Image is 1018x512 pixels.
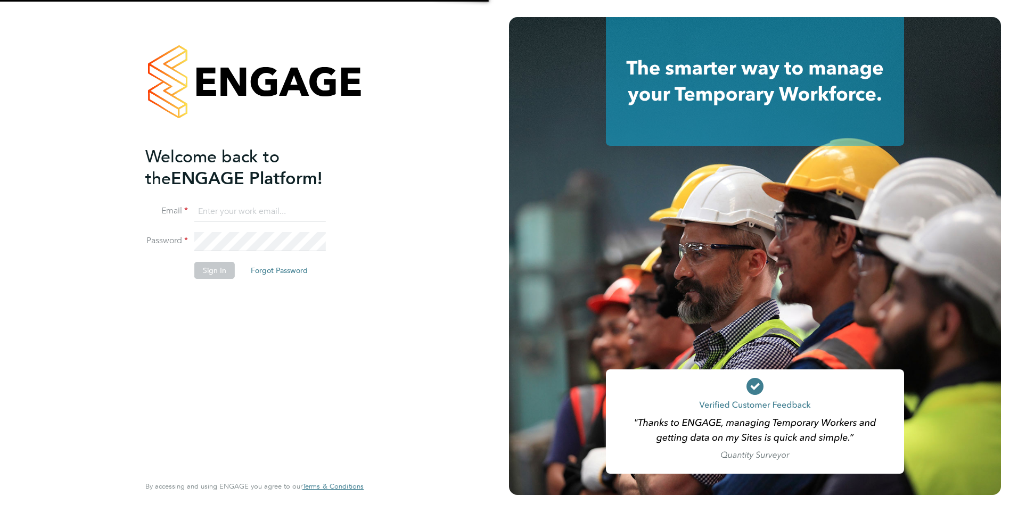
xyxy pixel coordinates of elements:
[194,202,326,221] input: Enter your work email...
[302,482,364,491] a: Terms & Conditions
[145,205,188,217] label: Email
[194,262,235,279] button: Sign In
[145,146,280,189] span: Welcome back to the
[145,235,188,246] label: Password
[145,482,364,491] span: By accessing and using ENGAGE you agree to our
[242,262,316,279] button: Forgot Password
[145,146,353,189] h2: ENGAGE Platform!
